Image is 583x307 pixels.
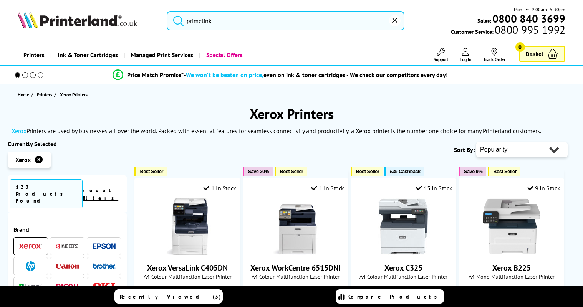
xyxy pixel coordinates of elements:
[37,91,54,99] a: Printers
[374,198,432,255] img: Xerox C325
[515,42,525,52] span: 0
[8,140,127,148] div: Currently Selected
[310,284,321,299] span: (112)
[248,168,269,174] span: Save 20%
[463,273,560,280] span: A4 Mono Multifunction Laser Printer
[420,284,427,299] span: (84)
[336,289,444,304] a: Compare Products
[4,68,556,82] li: modal_Promise
[12,127,26,135] a: Xerox
[56,243,79,249] img: Kyocera
[250,263,341,273] a: Xerox WorkCentre 6515DNI
[384,167,424,176] button: £35 Cashback
[15,156,31,163] span: Xerox
[434,48,448,62] a: Support
[93,283,116,289] img: OKI
[56,264,79,269] img: Canon
[19,261,42,271] a: HP
[13,226,121,233] span: Brand
[19,284,42,288] img: Lexmark
[8,105,575,123] h1: Xerox Printers
[247,273,344,280] span: A4 Colour Multifunction Laser Printer
[120,293,221,300] span: Recently Viewed (3)
[127,71,184,79] span: Price Match Promise*
[434,56,448,62] span: Support
[351,167,383,176] button: Best Seller
[134,167,167,176] button: Best Seller
[147,263,228,273] a: Xerox VersaLink C405DN
[492,12,565,26] b: 0800 840 3699
[26,261,35,271] img: HP
[93,243,116,249] img: Epson
[203,184,236,192] div: 1 In Stock
[519,46,566,62] a: Basket 0
[243,167,273,176] button: Save 20%
[114,289,223,304] a: Recently Viewed (3)
[374,249,432,257] a: Xerox C325
[275,167,307,176] button: Best Seller
[93,263,116,269] img: Brother
[384,263,422,273] a: Xerox C325
[93,261,116,271] a: Brother
[280,168,303,174] span: Best Seller
[459,167,486,176] button: Save 9%
[60,92,88,97] span: Xerox Printers
[202,284,213,299] span: (114)
[527,184,560,192] div: 9 In Stock
[199,45,248,65] a: Special Offers
[56,241,79,251] a: Kyocera
[528,284,535,299] span: (76)
[416,184,452,192] div: 15 In Stock
[19,281,42,291] a: Lexmark
[460,56,472,62] span: Log In
[491,15,565,22] a: 0800 840 3699
[348,293,441,300] span: Compare Products
[58,45,118,65] span: Ink & Toner Cartridges
[267,249,324,257] a: Xerox WorkCentre 6515DNI
[477,17,491,24] span: Sales:
[311,184,344,192] div: 1 In Stock
[464,168,482,174] span: Save 9%
[483,48,505,62] a: Track Order
[159,249,216,257] a: Xerox VersaLink C405DN
[10,179,83,208] span: 128 Products Found
[488,167,520,176] button: Best Seller
[12,127,541,135] p: Printers are used by businesses all over the world. Packed with essential features for seamless c...
[18,12,137,28] img: Printerland Logo
[18,12,157,30] a: Printerland Logo
[184,71,448,79] div: - even on ink & toner cartridges - We check our competitors every day!
[460,48,472,62] a: Log In
[83,187,118,201] a: reset filters
[492,263,531,273] a: Xerox B225
[140,168,163,174] span: Best Seller
[56,261,79,271] a: Canon
[139,273,236,280] span: A4 Colour Multifunction Laser Printer
[56,281,79,291] a: Ricoh
[93,241,116,251] a: Epson
[18,45,50,65] a: Printers
[494,26,565,33] span: 0800 995 1992
[56,284,79,288] img: Ricoh
[390,168,420,174] span: £35 Cashback
[483,198,540,255] img: Xerox B225
[18,91,31,99] a: Home
[454,146,475,153] span: Sort By:
[124,45,199,65] a: Managed Print Services
[483,249,540,257] a: Xerox B225
[19,241,42,251] a: Xerox
[159,198,216,255] img: Xerox VersaLink C405DN
[355,273,452,280] span: A4 Colour Multifunction Laser Printer
[451,26,565,35] span: Customer Service:
[526,49,543,59] span: Basket
[37,91,52,99] span: Printers
[267,198,324,255] img: Xerox WorkCentre 6515DNI
[356,168,379,174] span: Best Seller
[514,6,565,13] span: Mon - Fri 9:00am - 5:30pm
[186,71,263,79] span: We won’t be beaten on price,
[50,45,124,65] a: Ink & Toner Cartridges
[19,244,42,249] img: Xerox
[93,281,116,291] a: OKI
[493,168,517,174] span: Best Seller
